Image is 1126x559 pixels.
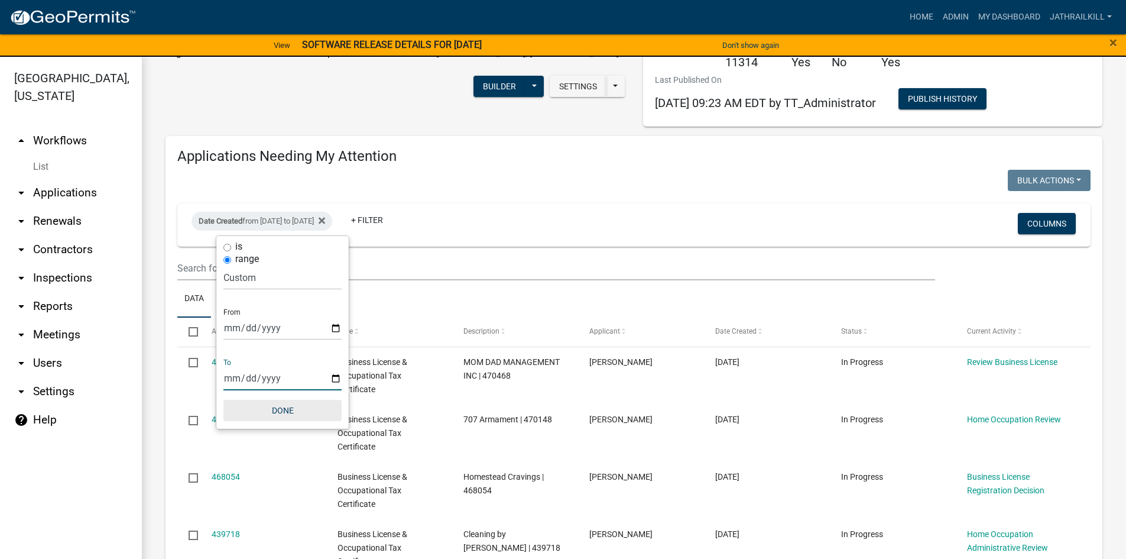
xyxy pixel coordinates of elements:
button: Done [223,400,342,421]
h5: Yes [791,55,814,69]
span: Homestead Cravings | 468054 [463,472,544,495]
h5: 11314 [725,55,774,69]
button: Builder [473,76,525,97]
datatable-header-cell: Date Created [704,318,830,346]
datatable-header-cell: Description [452,318,578,346]
span: × [1109,34,1117,51]
a: 470468 [212,357,240,367]
span: 707 Armament | 470148 [463,415,552,424]
span: Sagarkumar B Patel [589,357,653,367]
span: 08/22/2025 [715,472,739,482]
datatable-header-cell: Type [326,318,452,346]
h5: Yes [881,55,911,69]
a: 468054 [212,472,240,482]
a: 439718 [212,529,240,539]
button: Bulk Actions [1008,170,1091,191]
span: MOM DAD MANAGEMENT INC | 470468 [463,357,560,380]
a: Home Occupation Administrative Review [967,529,1048,552]
span: Applicant [589,327,620,335]
datatable-header-cell: Current Activity [956,318,1082,346]
span: 08/28/2025 [715,357,739,367]
span: Chris Zolomy [589,415,653,424]
span: In Progress [841,529,883,539]
a: View [269,35,295,55]
span: 08/27/2025 [715,415,739,424]
i: help [14,413,28,427]
label: range [235,254,259,264]
a: Business License Registration Decision [967,472,1044,495]
i: arrow_drop_down [14,271,28,285]
button: Settings [550,76,606,97]
a: Admin [938,6,974,28]
datatable-header-cell: Select [177,318,200,346]
a: My Dashboard [974,6,1045,28]
p: Last Published On [655,74,876,86]
i: arrow_drop_down [14,186,28,200]
span: Lauren Tharpe [589,529,653,539]
span: Status [841,327,862,335]
i: arrow_drop_down [14,384,28,399]
i: arrow_drop_down [14,299,28,314]
datatable-header-cell: Application Number [200,318,326,346]
button: Don't show again [718,35,784,55]
span: Date Created [199,217,242,225]
button: Columns [1018,213,1076,234]
i: arrow_drop_down [14,243,28,257]
span: Business License & Occupational Tax Certificate [338,415,407,451]
span: Description [463,327,499,335]
span: Crystal Sticher [589,472,653,482]
a: Review Business License [967,357,1057,367]
i: arrow_drop_down [14,356,28,370]
span: Business License & Occupational Tax Certificate [338,472,407,509]
a: 470148 [212,415,240,424]
span: In Progress [841,357,883,367]
span: Cleaning by Lauren | 439718 [463,529,560,552]
a: + Filter [342,209,392,231]
span: [DATE] 09:23 AM EDT by TT_Administrator [655,96,876,110]
a: Jathrailkill [1045,6,1117,28]
strong: SOFTWARE RELEASE DETAILS FOR [DATE] [302,39,482,50]
button: Publish History [898,88,987,109]
wm-modal-confirm: Workflow Publish History [898,95,987,104]
i: arrow_drop_up [14,134,28,148]
input: Search for applications [177,256,935,280]
label: is [235,242,242,251]
button: Close [1109,35,1117,50]
span: 06/23/2025 [715,529,739,539]
a: Home Occupation Review [967,415,1061,424]
a: Home [905,6,938,28]
a: Map [211,280,243,318]
span: Date Created [715,327,757,335]
h5: No [832,55,864,69]
i: arrow_drop_down [14,328,28,342]
datatable-header-cell: Status [830,318,956,346]
datatable-header-cell: Applicant [578,318,704,346]
h4: Applications Needing My Attention [177,148,1091,165]
span: Current Activity [967,327,1016,335]
i: arrow_drop_down [14,214,28,228]
a: Data [177,280,211,318]
span: In Progress [841,472,883,482]
span: Business License & Occupational Tax Certificate [338,357,407,394]
div: from [DATE] to [DATE] [192,212,332,231]
span: Application Number [212,327,276,335]
span: In Progress [841,415,883,424]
